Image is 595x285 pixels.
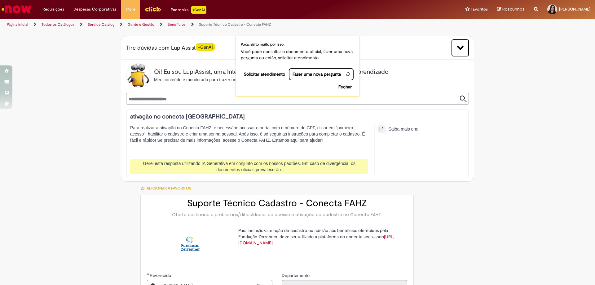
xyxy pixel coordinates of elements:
a: Benefícios [168,22,186,27]
h2: Suporte Técnico Cadastro - Conecta FAHZ [147,198,407,208]
div: Padroniza [171,6,206,14]
span: Somente leitura - Departamento [282,273,311,278]
ul: Trilhas de página [5,19,392,30]
button: Solicitar atendimento [241,70,288,78]
span: Rascunhos [502,6,525,12]
span: [PERSON_NAME] [559,7,590,12]
img: Suporte Técnico Cadastro - Conecta FAHZ [180,234,200,253]
span: Favoritos [471,6,488,12]
button: Adicionar a Favoritos [140,182,195,195]
img: ServiceNow [1,3,33,16]
a: Gente e Gestão [128,22,154,27]
span: Requisições [42,6,64,12]
p: Para realizar a ativação no Conecta FAHZ, é necessário acessar o portal com o número do CPF, clic... [130,125,368,156]
div: Oferta destinada a problemas/dificuldades de acesso e ativação de cadastro no Conecta FAHZ. [147,212,407,218]
button: Fazer uma nova pergunta [289,68,354,80]
a: Suporte Técnico Cadastro - Conecta FAHZ [199,22,271,27]
a: Página inicial [7,22,28,27]
p: Poxa, sinto muito por isso. [241,42,354,47]
div: Gerei esta resposta utilizando IA Generativa em conjunto com os nossos padrões. Em caso de diverg... [130,159,368,174]
h3: ativação no conecta [GEOGRAPHIC_DATA] [130,114,456,120]
a: [URL][DOMAIN_NAME] [238,234,394,246]
span: Adicionar a Favoritos [147,186,191,191]
span: Obrigatório Preenchido [147,273,150,275]
a: Todos os Catálogos [42,22,74,27]
span: Despesas Corporativas [73,6,117,12]
label: Somente leitura - Departamento [282,272,311,278]
div: Saiba mais em: [388,126,418,132]
input: Submit [458,93,469,104]
span: Necessários - Favorecido [150,273,172,278]
span: Fazer uma nova pergunta [293,71,341,77]
button: Fechar [336,82,354,91]
img: click_logo_yellow_360x200.png [145,4,161,14]
span: More [126,6,135,12]
p: Para inclusão/alteração de cadastro ou adesão aos benefícios oferecidos pela Fundação Zerrenner, ... [238,227,403,246]
p: Você pode consultar o documento oficial, fazer uma nova pergunta ou então, solicitar atendimento. [241,48,354,61]
a: Service Catalog [88,22,114,27]
p: +GenAi [191,6,206,14]
a: Rascunhos [497,7,525,12]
